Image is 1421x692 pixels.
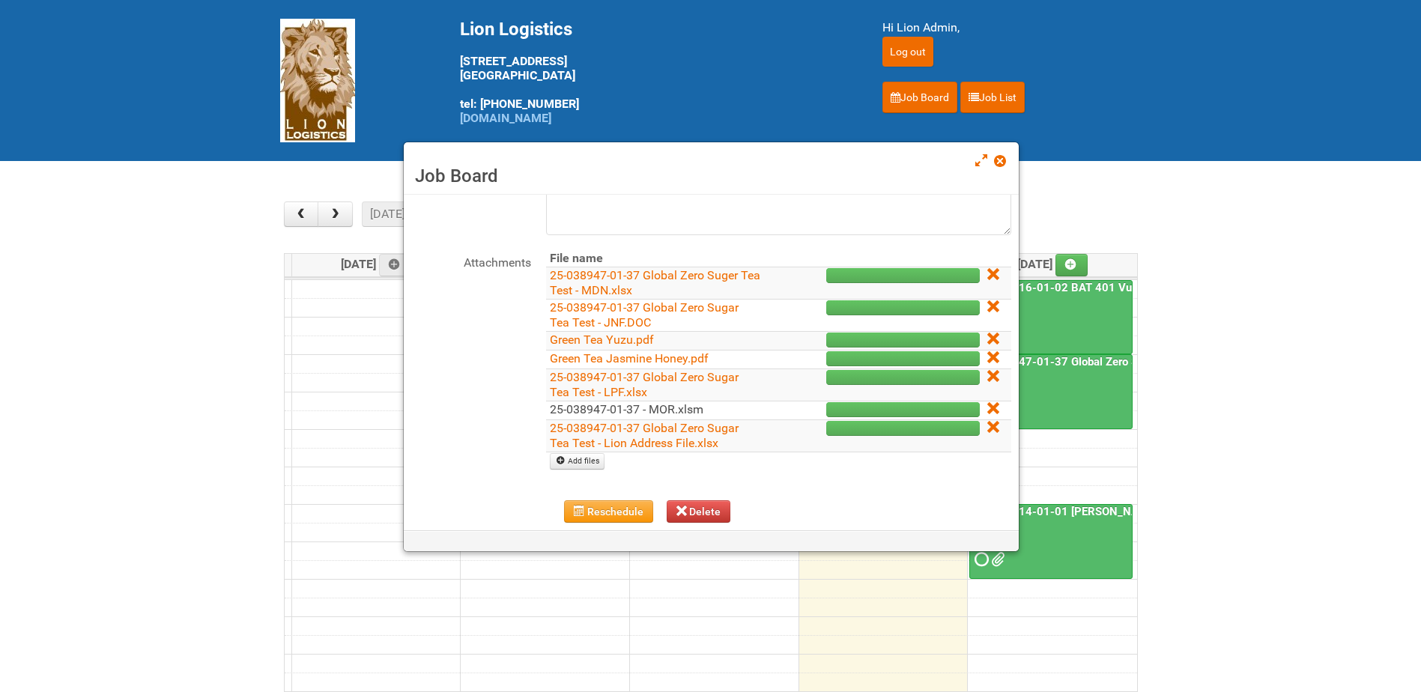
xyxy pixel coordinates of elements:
[975,554,985,565] span: Requested
[969,504,1133,579] a: 25-050914-01-01 [PERSON_NAME] C&U
[971,505,1186,518] a: 25-050914-01-01 [PERSON_NAME] C&U
[546,250,765,267] th: File name
[882,82,957,113] a: Job Board
[280,19,355,142] img: Lion Logistics
[550,421,739,450] a: 25-038947-01-37 Global Zero Sugar Tea Test - Lion Address File.xlsx
[882,37,933,67] input: Log out
[550,370,739,399] a: 25-038947-01-37 Global Zero Sugar Tea Test - LPF.xlsx
[1017,257,1088,271] span: [DATE]
[550,453,605,470] a: Add files
[1055,254,1088,276] a: Add an event
[971,281,1194,294] a: 24-079516-01-02 BAT 401 Vuse Box RCT
[971,355,1209,368] a: 25-038947-01-37 Global Zero Sugar Tea Test
[280,73,355,87] a: Lion Logistics
[550,268,760,297] a: 25-038947-01-37 Global Zero Suger Tea Test - MDN.xlsx
[411,250,531,272] label: Attachments
[460,111,551,125] a: [DOMAIN_NAME]
[882,19,1142,37] div: Hi Lion Admin,
[991,554,1002,565] span: MOR 25-050914-01-01 - Codes CDS.xlsm MOR 25-050914-01-01 - Code G.xlsm 25050914 Baxter Code SCD L...
[460,19,845,125] div: [STREET_ADDRESS] [GEOGRAPHIC_DATA] tel: [PHONE_NUMBER]
[960,82,1025,113] a: Job List
[564,500,653,523] button: Reschedule
[341,257,412,271] span: [DATE]
[667,500,731,523] button: Delete
[550,300,739,330] a: 25-038947-01-37 Global Zero Sugar Tea Test - JNF.DOC
[550,333,654,347] a: Green Tea Yuzu.pdf
[969,354,1133,429] a: 25-038947-01-37 Global Zero Sugar Tea Test
[550,402,703,416] a: 25-038947-01-37 - MOR.xlsm
[362,201,413,227] button: [DATE]
[415,165,1008,187] h3: Job Board
[379,254,412,276] a: Add an event
[969,280,1133,355] a: 24-079516-01-02 BAT 401 Vuse Box RCT
[460,19,572,40] span: Lion Logistics
[550,351,709,365] a: Green Tea Jasmine Honey.pdf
